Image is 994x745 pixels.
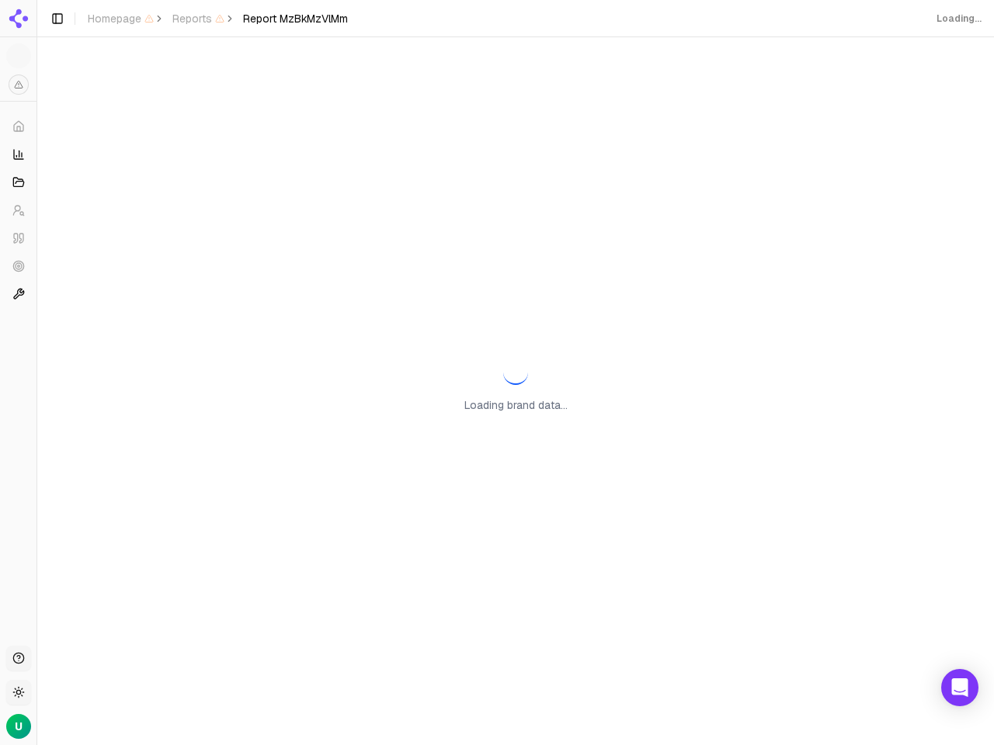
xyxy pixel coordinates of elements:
[88,11,154,26] span: Homepage
[172,11,224,26] span: Reports
[941,669,978,706] div: Open Intercom Messenger
[88,11,348,26] nav: breadcrumb
[464,397,568,413] p: Loading brand data...
[243,11,348,26] span: Report MzBkMzVlMm
[15,719,23,734] span: U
